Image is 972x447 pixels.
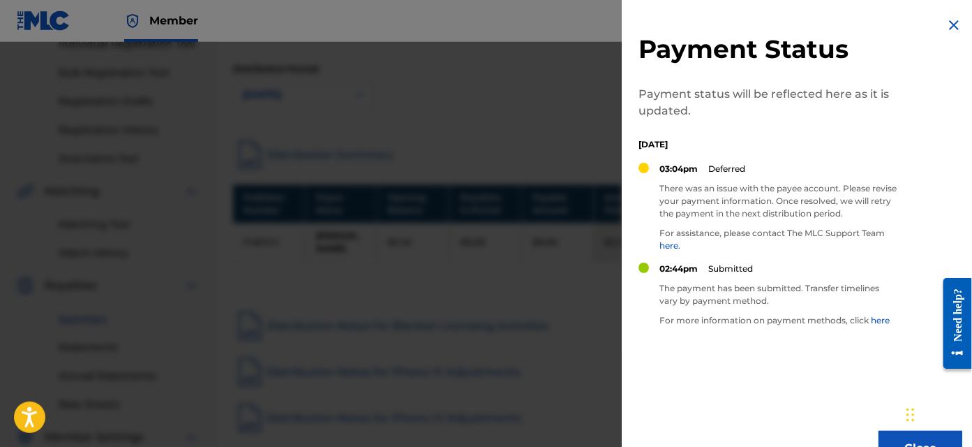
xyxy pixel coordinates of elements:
[933,268,972,380] iframe: Resource Center
[659,282,897,307] p: The payment has been submitted. Transfer timelines vary by payment method.
[659,163,698,175] p: 03:04pm
[906,394,915,436] div: Drag
[149,13,198,29] span: Member
[659,240,680,251] a: here.
[659,182,897,220] p: There was an issue with the payee account. Please revise your payment information. Once resolved,...
[659,314,897,327] p: For more information on payment methods, click
[708,163,745,175] p: Deferred
[638,34,897,65] h2: Payment Status
[659,263,698,275] p: 02:44pm
[638,86,897,119] p: Payment status will be reflected here as it is updated.
[902,380,972,447] iframe: Chat Widget
[659,227,897,252] p: For assistance, please contact The MLC Support Team
[124,13,141,29] img: Top Rightsholder
[17,10,70,31] img: MLC Logo
[871,315,890,325] a: here
[638,138,897,151] p: [DATE]
[708,263,753,275] p: Submitted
